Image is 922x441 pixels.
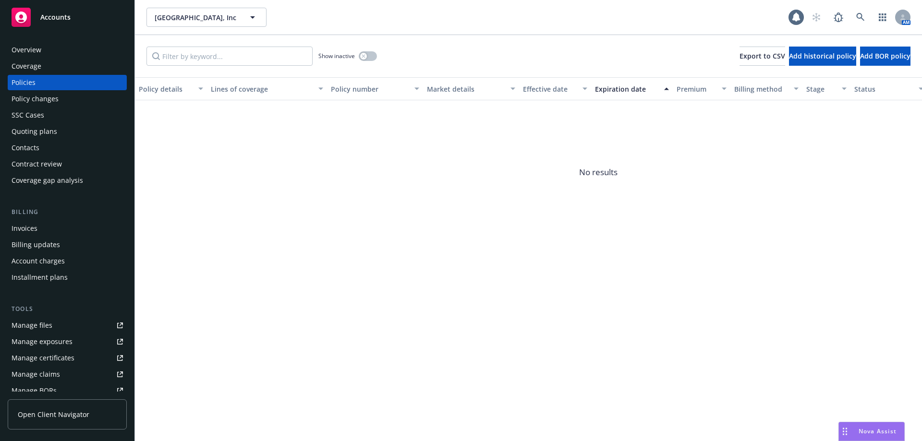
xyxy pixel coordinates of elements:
[740,51,785,60] span: Export to CSV
[789,51,856,60] span: Add historical policy
[327,77,423,100] button: Policy number
[12,156,62,172] div: Contract review
[807,8,826,27] a: Start snowing
[8,207,127,217] div: Billing
[734,84,788,94] div: Billing method
[12,221,37,236] div: Invoices
[677,84,716,94] div: Premium
[146,8,267,27] button: [GEOGRAPHIC_DATA], Inc
[8,304,127,314] div: Tools
[40,13,71,21] span: Accounts
[8,270,127,285] a: Installment plans
[595,84,658,94] div: Expiration date
[740,47,785,66] button: Export to CSV
[8,334,127,349] a: Manage exposures
[860,51,910,60] span: Add BOR policy
[829,8,848,27] a: Report a Bug
[12,42,41,58] div: Overview
[12,318,52,333] div: Manage files
[806,84,836,94] div: Stage
[8,173,127,188] a: Coverage gap analysis
[8,4,127,31] a: Accounts
[859,427,897,435] span: Nova Assist
[873,8,892,27] a: Switch app
[523,84,577,94] div: Effective date
[8,140,127,155] a: Contacts
[135,77,207,100] button: Policy details
[12,124,57,139] div: Quoting plans
[12,173,83,188] div: Coverage gap analysis
[8,75,127,90] a: Policies
[12,350,74,366] div: Manage certificates
[519,77,591,100] button: Effective date
[730,77,802,100] button: Billing method
[8,59,127,74] a: Coverage
[18,409,89,419] span: Open Client Navigator
[789,47,856,66] button: Add historical policy
[8,221,127,236] a: Invoices
[12,75,36,90] div: Policies
[8,367,127,382] a: Manage claims
[8,253,127,269] a: Account charges
[854,84,913,94] div: Status
[839,422,851,441] div: Drag to move
[8,318,127,333] a: Manage files
[155,12,238,23] span: [GEOGRAPHIC_DATA], Inc
[8,383,127,398] a: Manage BORs
[8,42,127,58] a: Overview
[8,156,127,172] a: Contract review
[12,59,41,74] div: Coverage
[318,52,355,60] span: Show inactive
[8,91,127,107] a: Policy changes
[12,237,60,252] div: Billing updates
[8,124,127,139] a: Quoting plans
[423,77,519,100] button: Market details
[12,334,73,349] div: Manage exposures
[838,422,905,441] button: Nova Assist
[8,237,127,252] a: Billing updates
[427,84,505,94] div: Market details
[673,77,730,100] button: Premium
[211,84,313,94] div: Lines of coverage
[331,84,409,94] div: Policy number
[12,140,39,155] div: Contacts
[851,8,870,27] a: Search
[12,91,59,107] div: Policy changes
[8,350,127,366] a: Manage certificates
[8,107,127,123] a: SSC Cases
[12,107,44,123] div: SSC Cases
[802,77,850,100] button: Stage
[146,47,313,66] input: Filter by keyword...
[12,253,65,269] div: Account charges
[12,367,60,382] div: Manage claims
[591,77,673,100] button: Expiration date
[207,77,327,100] button: Lines of coverage
[12,270,68,285] div: Installment plans
[139,84,193,94] div: Policy details
[860,47,910,66] button: Add BOR policy
[12,383,57,398] div: Manage BORs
